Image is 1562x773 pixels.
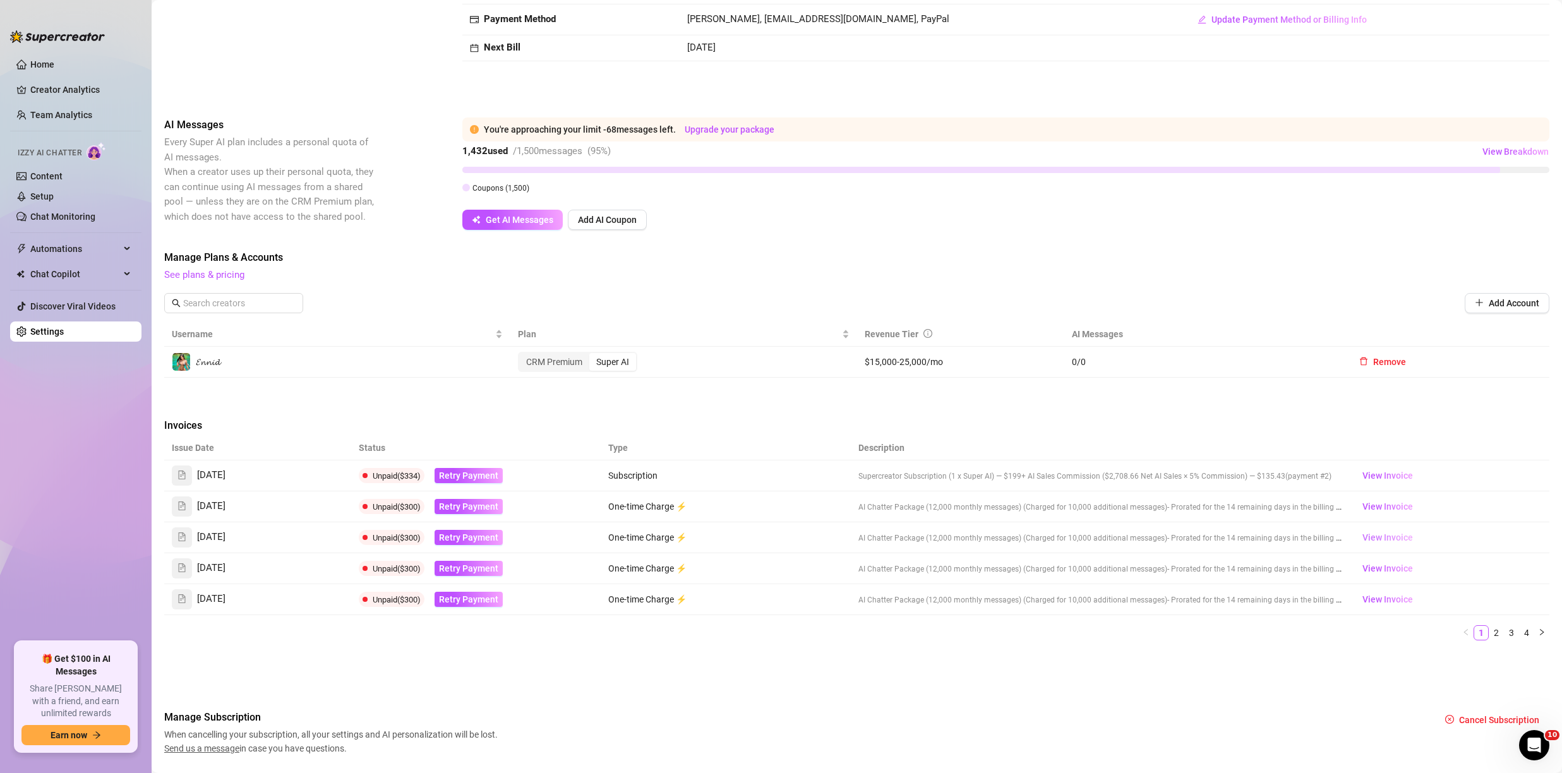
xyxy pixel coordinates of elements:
span: Retry Payment [439,563,498,573]
button: Retry Payment [435,561,503,576]
span: One-time Charge ⚡ [608,532,687,542]
button: left [1458,625,1474,640]
button: Cancel Subscription [1435,710,1549,730]
li: Previous Page [1458,625,1474,640]
a: 2 [1489,626,1503,640]
span: calendar [470,44,479,52]
span: info-circle [923,329,932,338]
th: Type [601,436,726,460]
li: 2 [1489,625,1504,640]
span: View Invoice [1362,500,1413,513]
th: Username [164,322,510,347]
a: See plans & pricing [164,269,244,280]
a: View Invoice [1357,561,1418,576]
button: Add Account [1465,293,1549,313]
button: Update Payment Method or Billing Info [1187,9,1377,30]
a: Upgrade your package [685,124,774,135]
span: Plan [518,327,839,341]
span: One-time Charge ⚡ [608,563,687,573]
a: Home [30,59,54,69]
span: View Invoice [1362,561,1413,575]
li: Next Page [1534,625,1549,640]
a: Team Analytics [30,110,92,120]
span: [PERSON_NAME], [EMAIL_ADDRESS][DOMAIN_NAME], PayPal [687,13,949,25]
span: thunderbolt [16,244,27,254]
span: [DATE] [197,499,225,514]
button: View Breakdown [1482,141,1549,162]
a: View Invoice [1357,499,1418,514]
span: / 1,500 messages [513,145,582,157]
span: ( 95 %) [587,145,611,157]
span: Retry Payment [439,594,498,604]
span: edit [1198,15,1206,24]
span: View Breakdown [1482,147,1549,157]
span: Username [172,327,493,341]
span: 0 / 0 [1072,355,1334,369]
span: close-circle [1445,715,1454,724]
span: Unpaid ($300) [373,595,421,604]
div: segmented control [518,352,637,372]
a: View Invoice [1357,592,1418,607]
span: (payment #2) [1285,472,1331,481]
button: right [1534,625,1549,640]
span: file-text [177,594,186,603]
span: file-text [177,563,186,572]
span: Earn now [51,730,87,740]
button: Get AI Messages [462,210,563,230]
span: - Prorated for the 14 remaining days in the billing cycle ([DATE] - [DATE]) [1167,594,1410,604]
span: Supercreator Subscription (1 x Super AI) — $199 [858,472,1021,481]
li: 4 [1519,625,1534,640]
a: View Invoice [1357,468,1418,483]
span: delete [1359,357,1368,366]
span: Unpaid ($300) [373,533,421,542]
span: Unpaid ($300) [373,564,421,573]
span: [DATE] [197,468,225,483]
span: Share [PERSON_NAME] with a friend, and earn unlimited rewards [21,683,130,720]
span: Add AI Coupon [578,215,637,225]
span: file-text [177,532,186,541]
a: Setup [30,191,54,201]
span: AI Chatter Package (12,000 monthly messages) (Charged for 10,000 additional messages) [858,596,1167,604]
span: AI Messages [164,117,376,133]
span: right [1538,628,1546,636]
span: Cancel Subscription [1459,715,1539,725]
iframe: Intercom live chat [1519,730,1549,760]
th: Status [351,436,601,460]
span: Retry Payment [439,470,498,481]
span: Retry Payment [439,501,498,512]
th: Description [851,436,1350,460]
span: plus [1475,298,1484,307]
td: $15,000-25,000/mo [857,347,1065,378]
span: Subscription [608,470,658,481]
span: Chat Copilot [30,264,120,284]
span: search [172,299,181,308]
span: One-time Charge ⚡ [608,501,687,512]
a: Settings [30,327,64,337]
span: exclamation-circle [470,125,479,134]
span: When cancelling your subscription, all your settings and AI personalization will be lost. in case... [164,728,502,755]
li: 1 [1474,625,1489,640]
a: View Invoice [1357,530,1418,545]
span: Invoices [164,418,376,433]
a: Chat Monitoring [30,212,95,222]
span: Get AI Messages [486,215,553,225]
span: Revenue Tier [865,329,918,339]
button: Retry Payment [435,530,503,545]
span: [DATE] [687,42,716,53]
span: Manage Subscription [164,710,502,725]
strong: Payment Method [484,13,556,25]
div: Super AI [589,353,636,371]
a: Content [30,171,63,181]
a: 3 [1505,626,1518,640]
span: Unpaid ($300) [373,502,421,512]
img: Chat Copilot [16,270,25,279]
button: Remove [1349,352,1416,372]
span: left [1462,628,1470,636]
button: Retry Payment [435,468,503,483]
span: View Invoice [1362,530,1413,544]
span: 10 [1545,730,1559,740]
span: AI Chatter Package (12,000 monthly messages) (Charged for 10,000 additional messages) [858,503,1167,512]
span: View Invoice [1362,592,1413,606]
button: Retry Payment [435,499,503,514]
div: You're approaching your limit - 68 messages left. [484,123,1542,136]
